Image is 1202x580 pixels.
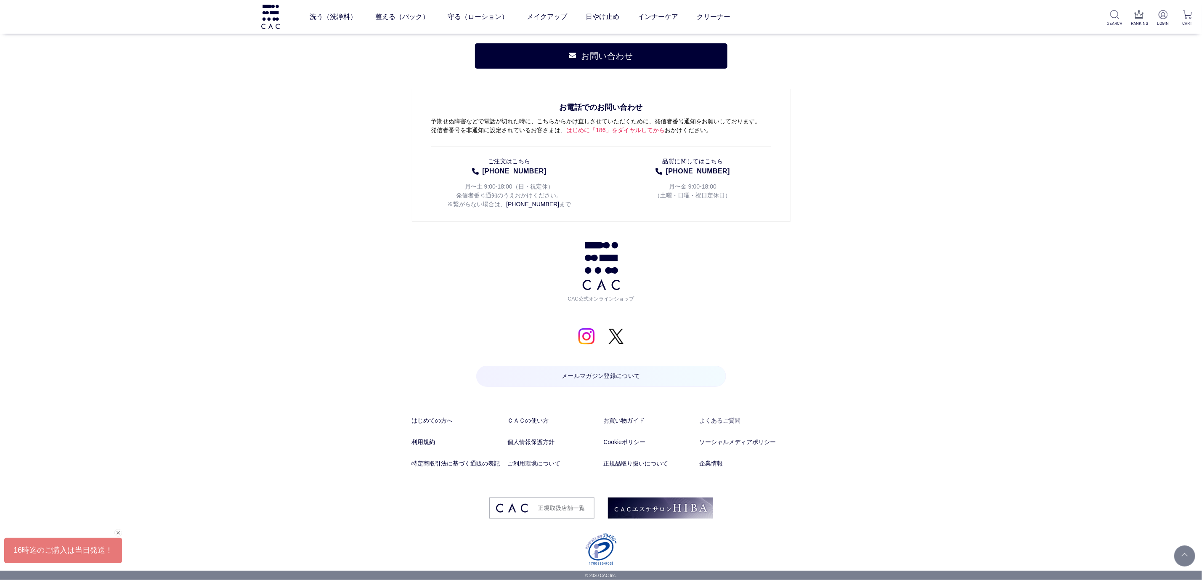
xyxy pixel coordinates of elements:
[431,102,771,117] span: お電話でのお問い合わせ
[448,5,508,29] a: 守る（ローション）
[1180,10,1195,27] a: CART
[431,102,771,147] p: 予期せぬ障害などで電話が切れた時に、こちらからかけ直しさせていただくために、発信者番号通知をお願いしております。 発信者番号を非通知に設定されているお客さまは、 おかけください。
[1107,10,1122,27] a: SEARCH
[608,498,713,519] img: footer_image02.png
[565,290,637,303] span: CAC公式オンラインショップ
[508,438,599,447] a: 個人情報保護方針
[1107,20,1122,27] p: SEARCH
[527,5,567,29] a: メイクアップ
[1155,10,1171,27] a: LOGIN
[489,498,594,519] img: footer_image03.png
[697,5,730,29] a: クリーナー
[567,127,665,133] span: はじめに「186」をダイヤルしてから
[604,459,695,468] a: 正規品取り扱いについて
[508,459,599,468] a: ご利用環境について
[412,438,503,447] a: 利用規約
[508,416,599,425] a: ＣＡＣの使い方
[700,416,791,425] a: よくあるご質問
[476,366,726,387] a: メールマガジン登録について
[412,416,503,425] a: はじめての方へ
[586,5,619,29] a: 日やけ止め
[431,176,588,209] p: 月〜土 9:00-18:00（日・祝定休） 発信者番号通知のうえおかけください。 ※繋がらない場合は、 まで
[475,43,727,69] a: お問い合わせ
[1180,20,1195,27] p: CART
[1155,20,1171,27] p: LOGIN
[260,5,281,29] img: logo
[615,176,771,200] p: 月〜金 9:00-18:00 （土曜・日曜・祝日定休日）
[700,459,791,468] a: 企業情報
[1131,20,1147,27] p: RANKING
[310,5,357,29] a: 洗う（洗浄料）
[565,242,637,303] a: CAC公式オンラインショップ
[375,5,429,29] a: 整える（パック）
[700,438,791,447] a: ソーシャルメディアポリシー
[604,416,695,425] a: お買い物ガイド
[412,459,503,468] a: 特定商取引法に基づく通販の表記
[604,438,695,447] a: Cookieポリシー
[1131,10,1147,27] a: RANKING
[638,5,678,29] a: インナーケア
